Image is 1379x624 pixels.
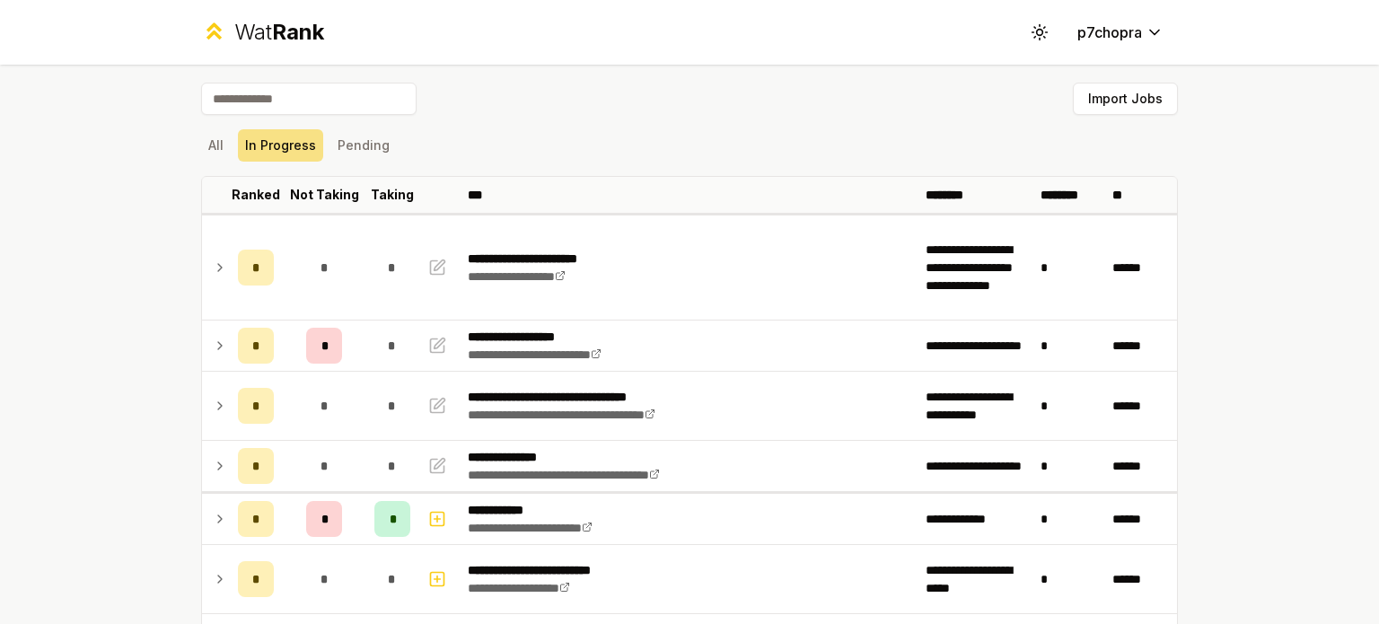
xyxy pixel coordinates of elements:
span: Rank [272,19,324,45]
button: Import Jobs [1073,83,1178,115]
p: Not Taking [290,186,359,204]
a: WatRank [201,18,324,47]
span: p7chopra [1077,22,1142,43]
button: p7chopra [1063,16,1178,48]
button: In Progress [238,129,323,162]
button: All [201,129,231,162]
p: Taking [371,186,414,204]
button: Pending [330,129,397,162]
div: Wat [234,18,324,47]
p: Ranked [232,186,280,204]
